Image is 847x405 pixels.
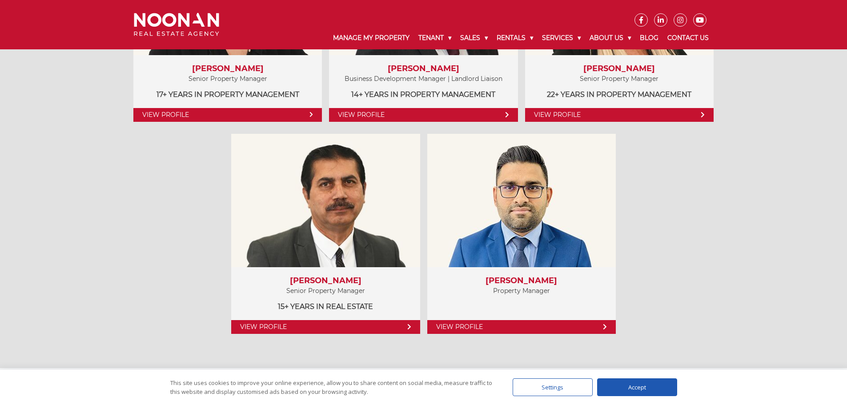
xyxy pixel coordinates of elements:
p: 17+ years in Property Management [142,89,313,100]
h3: [PERSON_NAME] [436,276,607,286]
img: Noonan Real Estate Agency [134,13,219,36]
a: View Profile [525,108,714,122]
a: Manage My Property [329,27,414,49]
p: Senior Property Manager [534,73,705,84]
a: Blog [635,27,663,49]
a: View Profile [427,320,616,334]
p: 22+ years in Property Management [534,89,705,100]
div: Settings [513,378,593,396]
a: Services [538,27,585,49]
a: Rentals [492,27,538,49]
h3: [PERSON_NAME] [534,64,705,74]
a: Contact Us [663,27,713,49]
a: View Profile [231,320,420,334]
a: Sales [456,27,492,49]
p: Business Development Manager | Landlord Liaison [338,73,509,84]
p: 14+ years in Property Management [338,89,509,100]
div: This site uses cookies to improve your online experience, allow you to share content on social me... [170,378,495,396]
div: Accept [597,378,677,396]
p: Senior Property Manager [142,73,313,84]
p: 15+ years in Real Estate [240,301,411,312]
p: Property Manager [436,285,607,297]
h3: [PERSON_NAME] [240,276,411,286]
h3: [PERSON_NAME] [142,64,313,74]
a: View Profile [329,108,518,122]
a: About Us [585,27,635,49]
p: Senior Property Manager [240,285,411,297]
h3: [PERSON_NAME] [338,64,509,74]
a: View Profile [133,108,322,122]
a: Tenant [414,27,456,49]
